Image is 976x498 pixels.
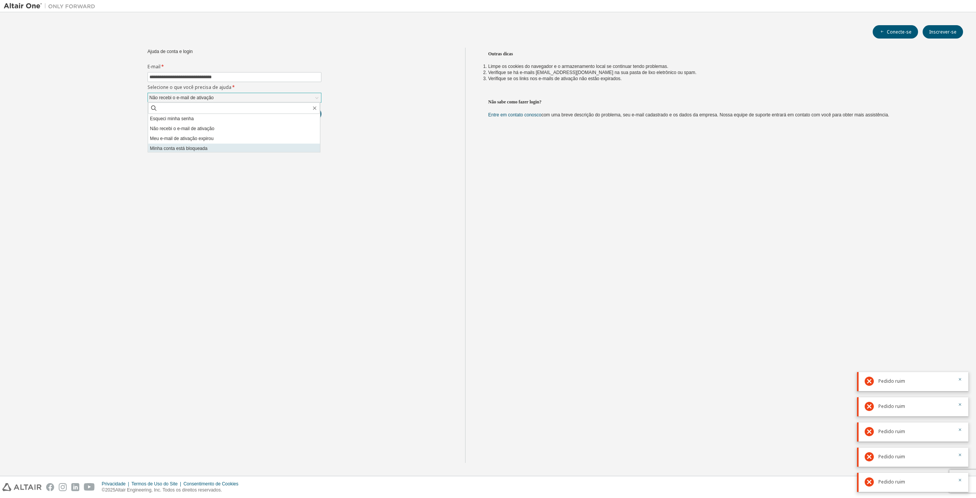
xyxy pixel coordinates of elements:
[488,99,542,105] font: Não sabe como fazer login?
[923,25,963,39] button: Inscrever-se
[887,29,912,35] font: Conecte-se
[878,453,905,460] font: Pedido ruim
[183,481,238,487] font: Consentimento de Cookies
[59,483,67,491] img: instagram.svg
[4,2,99,10] img: Altair Um
[102,481,126,487] font: Privacidade
[878,378,905,384] font: Pedido ruim
[148,63,161,70] font: E-mail
[148,84,231,90] font: Selecione o que você precisa de ajuda
[878,479,905,485] font: Pedido ruim
[149,95,214,100] font: Não recebi o e-mail de ativação
[71,483,79,491] img: linkedin.svg
[46,483,54,491] img: facebook.svg
[488,70,697,75] font: Verifique se há e-mails [EMAIL_ADDRESS][DOMAIN_NAME] na sua pasta de lixo eletrônico ou spam.
[488,112,541,118] a: Entre em contato conosco
[132,481,178,487] font: Termos de Uso do Site
[878,428,905,435] font: Pedido ruim
[148,49,193,54] font: Ajuda de conta e login
[541,112,889,118] font: com uma breve descrição do problema, seu e-mail cadastrado e os dados da empresa. Nossa equipe de...
[102,487,105,493] font: ©
[2,483,42,491] img: altair_logo.svg
[873,25,918,39] button: Conecte-se
[929,29,957,35] font: Inscrever-se
[84,483,95,491] img: youtube.svg
[488,64,668,69] font: Limpe os cookies do navegador e o armazenamento local se continuar tendo problemas.
[150,116,194,121] font: Esqueci minha senha
[148,93,321,102] div: Não recebi o e-mail de ativação
[105,487,116,493] font: 2025
[878,403,905,409] font: Pedido ruim
[115,487,222,493] font: Altair Engineering, Inc. Todos os direitos reservados.
[488,76,622,81] font: Verifique se os links nos e-mails de ativação não estão expirados.
[488,51,513,56] font: Outras dicas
